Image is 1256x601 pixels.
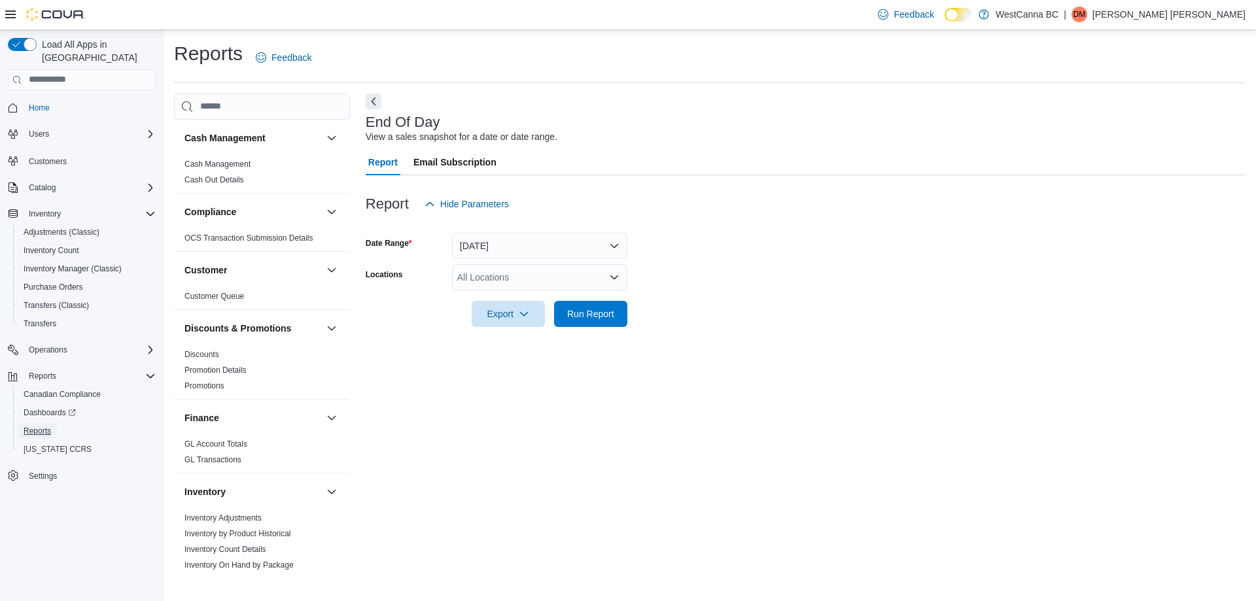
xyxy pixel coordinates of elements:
[184,545,266,554] a: Inventory Count Details
[24,300,89,311] span: Transfers (Classic)
[18,224,105,240] a: Adjustments (Classic)
[554,301,627,327] button: Run Report
[184,292,244,301] a: Customer Queue
[24,318,56,329] span: Transfers
[24,206,66,222] button: Inventory
[24,368,61,384] button: Reports
[184,349,219,360] span: Discounts
[324,410,340,426] button: Finance
[184,205,236,218] h3: Compliance
[184,160,251,169] a: Cash Management
[184,560,294,570] span: Inventory On Hand by Package
[24,180,156,196] span: Catalog
[24,154,72,169] a: Customers
[18,441,97,457] a: [US_STATE] CCRS
[440,197,509,211] span: Hide Parameters
[184,131,266,145] h3: Cash Management
[24,180,61,196] button: Catalog
[18,423,56,439] a: Reports
[24,407,76,418] span: Dashboards
[366,269,403,280] label: Locations
[184,291,244,301] span: Customer Queue
[29,345,67,355] span: Operations
[184,411,321,424] button: Finance
[13,422,161,440] button: Reports
[184,159,251,169] span: Cash Management
[184,322,291,335] h3: Discounts & Promotions
[3,466,161,485] button: Settings
[29,471,57,481] span: Settings
[18,386,156,402] span: Canadian Compliance
[174,347,350,399] div: Discounts & Promotions
[24,206,156,222] span: Inventory
[3,98,161,117] button: Home
[24,99,156,116] span: Home
[3,367,161,385] button: Reports
[184,322,321,335] button: Discounts & Promotions
[1073,7,1085,22] span: DM
[29,371,56,381] span: Reports
[184,264,321,277] button: Customer
[174,230,350,251] div: Compliance
[324,130,340,146] button: Cash Management
[184,529,291,538] a: Inventory by Product Historical
[18,279,156,295] span: Purchase Orders
[18,261,156,277] span: Inventory Manager (Classic)
[174,288,350,309] div: Customer
[873,1,939,27] a: Feedback
[24,368,156,384] span: Reports
[184,381,224,391] span: Promotions
[18,261,127,277] a: Inventory Manager (Classic)
[24,245,79,256] span: Inventory Count
[413,149,497,175] span: Email Subscription
[419,191,514,217] button: Hide Parameters
[13,241,161,260] button: Inventory Count
[24,264,122,274] span: Inventory Manager (Classic)
[13,385,161,404] button: Canadian Compliance
[945,8,972,22] input: Dark Mode
[18,423,156,439] span: Reports
[480,301,537,327] span: Export
[13,223,161,241] button: Adjustments (Classic)
[18,405,156,421] span: Dashboards
[1064,7,1066,22] p: |
[184,365,247,375] span: Promotion Details
[18,298,156,313] span: Transfers (Classic)
[184,485,226,498] h3: Inventory
[184,366,247,375] a: Promotion Details
[13,315,161,333] button: Transfers
[18,441,156,457] span: Washington CCRS
[13,404,161,422] a: Dashboards
[24,342,73,358] button: Operations
[184,233,313,243] a: OCS Transaction Submission Details
[366,114,440,130] h3: End Of Day
[18,279,88,295] a: Purchase Orders
[24,389,101,400] span: Canadian Compliance
[174,41,243,67] h1: Reports
[324,484,340,500] button: Inventory
[184,439,247,449] a: GL Account Totals
[3,179,161,197] button: Catalog
[174,156,350,193] div: Cash Management
[3,341,161,359] button: Operations
[184,455,241,464] a: GL Transactions
[29,103,50,113] span: Home
[13,260,161,278] button: Inventory Manager (Classic)
[184,485,321,498] button: Inventory
[366,238,412,249] label: Date Range
[368,149,398,175] span: Report
[366,94,381,109] button: Next
[24,342,156,358] span: Operations
[24,444,92,455] span: [US_STATE] CCRS
[18,243,156,258] span: Inventory Count
[1092,7,1246,22] p: [PERSON_NAME] [PERSON_NAME]
[24,126,54,142] button: Users
[18,386,106,402] a: Canadian Compliance
[18,405,81,421] a: Dashboards
[324,204,340,220] button: Compliance
[37,38,156,64] span: Load All Apps in [GEOGRAPHIC_DATA]
[24,227,99,237] span: Adjustments (Classic)
[184,175,244,184] a: Cash Out Details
